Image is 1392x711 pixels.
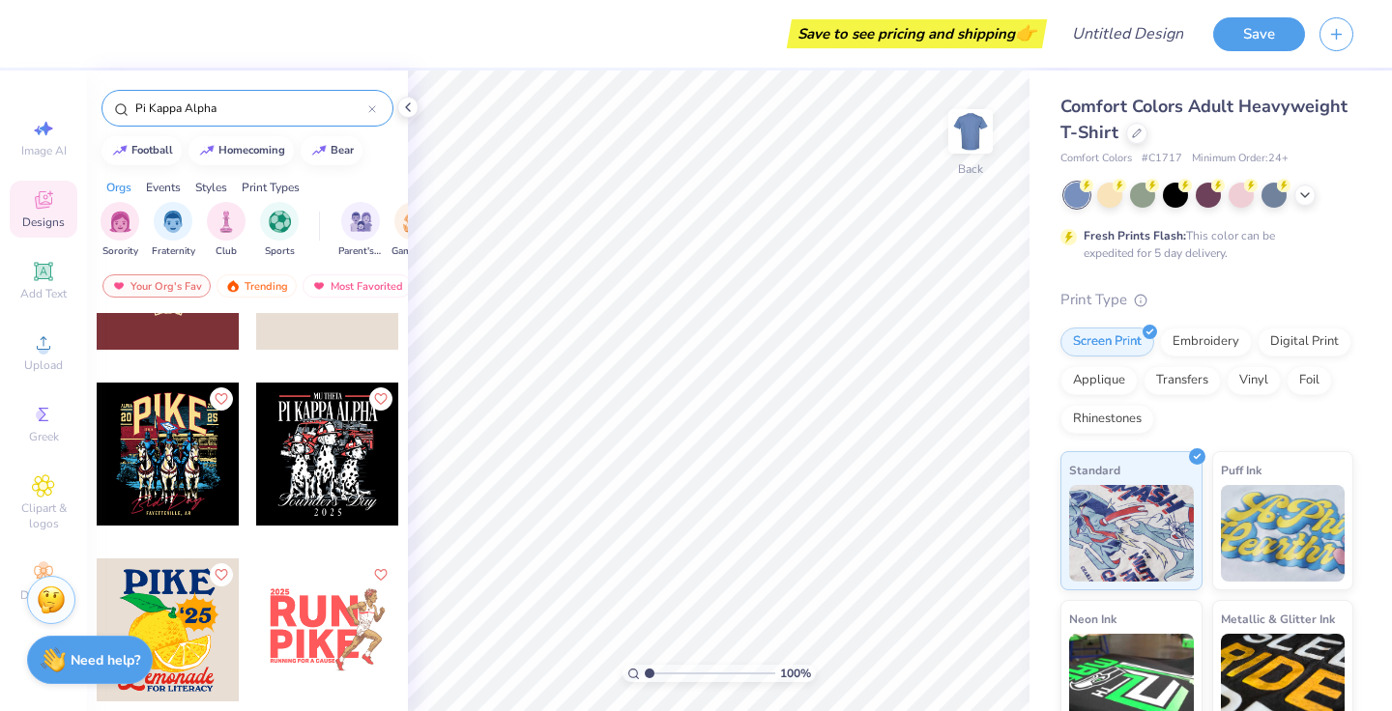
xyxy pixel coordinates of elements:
[338,202,383,259] div: filter for Parent's Weekend
[1192,151,1289,167] span: Minimum Order: 24 +
[369,563,392,586] button: Like
[188,136,294,165] button: homecoming
[350,211,372,233] img: Parent's Weekend Image
[958,160,983,178] div: Back
[133,99,368,118] input: Try "Alpha"
[218,145,285,156] div: homecoming
[109,211,131,233] img: Sorority Image
[152,244,195,259] span: Fraternity
[1221,460,1261,480] span: Puff Ink
[403,211,425,233] img: Game Day Image
[311,145,327,156] img: trend_line.gif
[106,179,131,196] div: Orgs
[1142,151,1182,167] span: # C1717
[102,274,211,298] div: Your Org's Fav
[1160,327,1252,356] div: Embroidery
[260,202,299,259] button: filter button
[1069,609,1116,629] span: Neon Ink
[303,274,412,298] div: Most Favorited
[1258,327,1351,356] div: Digital Print
[391,244,436,259] span: Game Day
[1060,366,1138,395] div: Applique
[112,145,128,156] img: trend_line.gif
[338,244,383,259] span: Parent's Weekend
[152,202,195,259] div: filter for Fraternity
[102,244,138,259] span: Sorority
[1060,289,1353,311] div: Print Type
[1060,151,1132,167] span: Comfort Colors
[152,202,195,259] button: filter button
[207,202,246,259] button: filter button
[391,202,436,259] button: filter button
[210,563,233,586] button: Like
[1060,95,1348,144] span: Comfort Colors Adult Heavyweight T-Shirt
[21,143,67,158] span: Image AI
[101,202,139,259] button: filter button
[199,145,215,156] img: trend_line.gif
[1069,460,1120,480] span: Standard
[195,179,227,196] div: Styles
[242,179,300,196] div: Print Types
[101,136,182,165] button: football
[1084,227,1321,262] div: This color can be expedited for 5 day delivery.
[225,279,241,293] img: trending.gif
[20,587,67,603] span: Decorate
[1084,228,1186,243] strong: Fresh Prints Flash:
[217,274,297,298] div: Trending
[1015,21,1036,44] span: 👉
[951,112,990,151] img: Back
[269,211,291,233] img: Sports Image
[1144,366,1221,395] div: Transfers
[216,244,237,259] span: Club
[216,211,237,233] img: Club Image
[29,429,59,444] span: Greek
[24,357,63,373] span: Upload
[1221,485,1346,582] img: Puff Ink
[780,665,811,682] span: 100 %
[260,202,299,259] div: filter for Sports
[391,202,436,259] div: filter for Game Day
[265,244,295,259] span: Sports
[1213,17,1305,51] button: Save
[210,387,233,411] button: Like
[1057,14,1199,53] input: Untitled Design
[331,145,354,156] div: bear
[101,202,139,259] div: filter for Sorority
[1227,366,1281,395] div: Vinyl
[311,279,327,293] img: most_fav.gif
[369,387,392,411] button: Like
[301,136,362,165] button: bear
[338,202,383,259] button: filter button
[162,211,184,233] img: Fraternity Image
[1287,366,1332,395] div: Foil
[1060,327,1154,356] div: Screen Print
[10,500,77,531] span: Clipart & logos
[22,214,65,230] span: Designs
[20,286,67,301] span: Add Text
[111,279,127,293] img: most_fav.gif
[71,651,140,669] strong: Need help?
[1060,405,1154,434] div: Rhinestones
[1069,485,1194,582] img: Standard
[792,19,1042,48] div: Save to see pricing and shipping
[146,179,181,196] div: Events
[131,145,173,156] div: football
[1221,609,1335,629] span: Metallic & Glitter Ink
[207,202,246,259] div: filter for Club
